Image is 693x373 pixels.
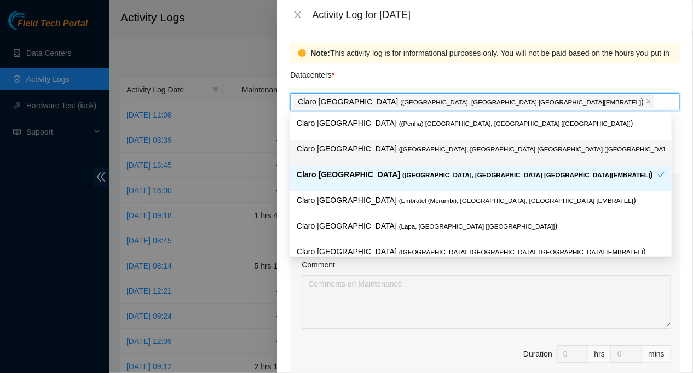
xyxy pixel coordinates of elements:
[657,171,665,178] span: check
[399,120,631,127] span: ( (Penha) [GEOGRAPHIC_DATA], [GEOGRAPHIC_DATA] [[GEOGRAPHIC_DATA]]
[297,117,665,130] p: Claro [GEOGRAPHIC_DATA] )
[588,345,611,363] div: hrs
[297,246,665,258] p: Claro [GEOGRAPHIC_DATA] )
[297,194,665,207] p: Claro [GEOGRAPHIC_DATA] )
[523,348,552,360] div: Duration
[290,10,305,20] button: Close
[642,345,671,363] div: mins
[399,223,555,230] span: ( Lapa, [GEOGRAPHIC_DATA] [[GEOGRAPHIC_DATA]]
[298,96,644,108] p: Claro [GEOGRAPHIC_DATA] )
[302,275,671,329] textarea: Comment
[646,98,651,105] span: close
[293,10,302,19] span: close
[298,49,306,57] span: exclamation-circle
[399,146,674,153] span: ( [GEOGRAPHIC_DATA], [GEOGRAPHIC_DATA] [GEOGRAPHIC_DATA] [[GEOGRAPHIC_DATA]]
[312,9,680,21] div: Activity Log for [DATE]
[297,168,657,181] p: Claro [GEOGRAPHIC_DATA] )
[290,63,334,81] p: Datacenters
[310,47,330,59] strong: Note:
[399,197,633,204] span: ( Embratel (Morumbi), [GEOGRAPHIC_DATA], [GEOGRAPHIC_DATA] [EMBRATEL]
[402,172,650,178] span: ( [GEOGRAPHIC_DATA], [GEOGRAPHIC_DATA] [GEOGRAPHIC_DATA][EMBRATEL]
[302,259,335,271] label: Comment
[297,220,665,232] p: Claro [GEOGRAPHIC_DATA] )
[297,143,665,155] p: Claro [GEOGRAPHIC_DATA] )
[400,99,641,106] span: ( [GEOGRAPHIC_DATA], [GEOGRAPHIC_DATA] [GEOGRAPHIC_DATA][EMBRATEL]
[399,249,643,255] span: ( [GEOGRAPHIC_DATA], [GEOGRAPHIC_DATA], [GEOGRAPHIC_DATA] [EMBRATEL]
